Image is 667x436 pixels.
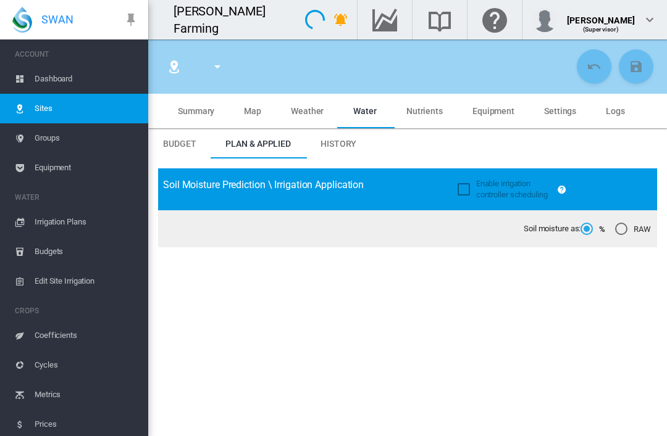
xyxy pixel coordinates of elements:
button: icon-bell-ring [329,7,353,32]
span: Nutrients [406,106,443,116]
md-icon: icon-chevron-down [642,12,657,27]
span: CROPS [15,301,138,321]
span: Budgets [35,237,138,266]
md-icon: icon-map-marker-radius [167,59,182,74]
span: Summary [178,106,214,116]
md-radio-button: % [581,223,605,235]
span: Budget [163,139,196,149]
md-icon: icon-undo [587,59,602,74]
span: History [321,139,356,149]
span: Plan & Applied [225,139,291,149]
span: Equipment [472,106,514,116]
div: [PERSON_NAME] [567,9,635,22]
img: profile.jpg [532,7,557,32]
md-checkbox: Enable irrigation controller scheduling [458,178,553,200]
md-icon: icon-pin [124,12,138,27]
span: Soil Moisture Prediction \ Irrigation Application [163,179,364,191]
md-radio-button: RAW [615,223,651,235]
md-icon: Click here for help [480,12,510,27]
span: Weather [291,106,324,116]
span: Logs [606,106,625,116]
span: Cycles [35,350,138,380]
span: Metrics [35,380,138,409]
span: SWAN [41,12,73,27]
span: WATER [15,187,138,207]
span: (Supervisor) [583,26,619,33]
md-icon: icon-menu-down [210,59,225,74]
span: Equipment [35,153,138,183]
button: Cancel Changes [577,49,611,84]
span: Soil moisture as: [524,223,581,234]
span: ACCOUNT [15,44,138,64]
span: Map [244,106,261,116]
span: Water [353,106,377,116]
md-icon: Search the knowledge base [425,12,455,27]
button: Save Changes [619,49,653,84]
div: [PERSON_NAME] Farming [174,2,305,37]
button: icon-menu-down [205,54,230,79]
span: Edit Site Irrigation [35,266,138,296]
md-icon: Go to the Data Hub [370,12,400,27]
span: Groups [35,123,138,153]
span: Dashboard [35,64,138,94]
img: SWAN-Landscape-Logo-Colour-drop.png [12,7,32,33]
md-icon: icon-bell-ring [333,12,348,27]
span: Sites [35,94,138,123]
span: Settings [544,106,576,116]
md-icon: icon-content-save [629,59,644,74]
span: Enable irrigation controller scheduling [476,179,548,199]
span: Irrigation Plans [35,207,138,237]
button: Click to go to list of Sites [162,54,187,79]
span: Coefficients [35,321,138,350]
